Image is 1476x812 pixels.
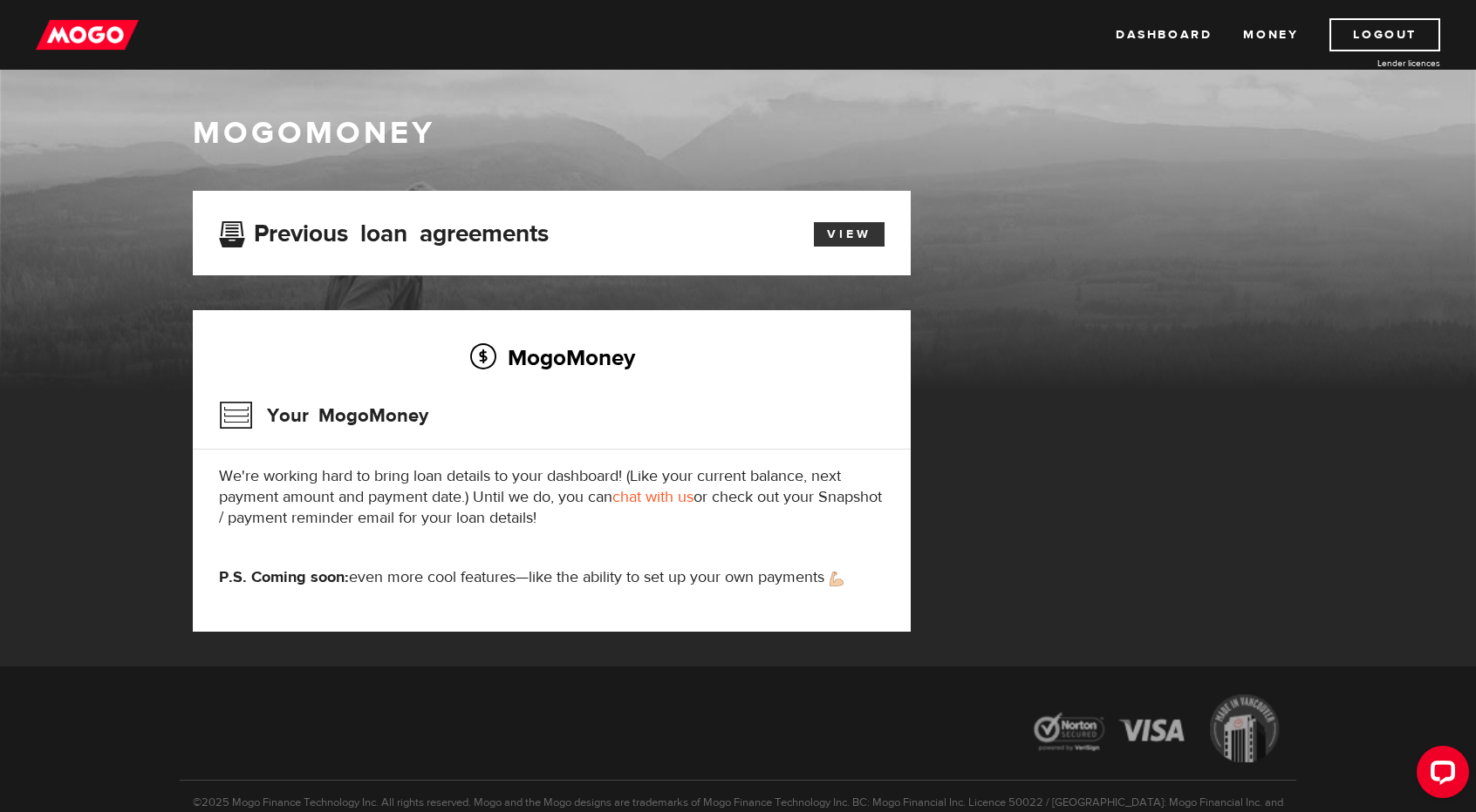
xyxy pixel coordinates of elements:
[1243,18,1298,51] a: Money
[612,487,694,507] a: chat with us
[1329,18,1440,51] a: Logout
[219,466,885,529] p: We're working hard to bring loan details to your dashboard! (Like your current balance, next paym...
[814,222,885,247] a: View
[1116,18,1212,51] a: Dashboard
[219,220,549,242] h3: Previous loan agreements
[830,572,844,586] img: strong arm emoji
[219,339,885,376] h2: MogoMoney
[1017,681,1296,780] img: legal-icons-92a2ffecb4d32d839781d1b4e4802d7b.png
[193,115,1283,152] h1: MogoMoney
[219,567,885,588] p: even more cool features—like the ability to set up your own payments
[1403,739,1476,812] iframe: LiveChat chat widget
[1309,57,1440,70] a: Lender licences
[219,393,428,438] h3: Your MogoMoney
[219,567,349,587] strong: P.S. Coming soon:
[36,18,139,51] img: mogo_logo-11ee424be714fa7cbb0f0f49df9e16ec.png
